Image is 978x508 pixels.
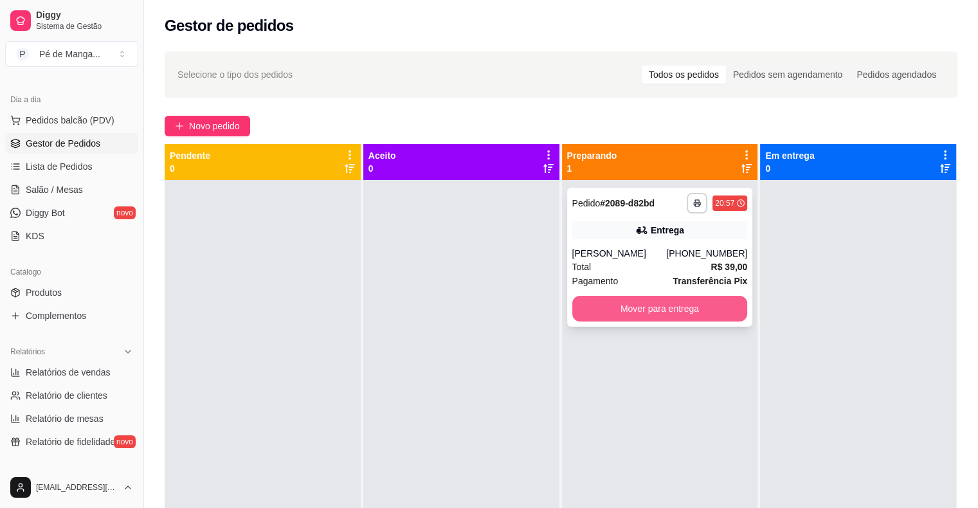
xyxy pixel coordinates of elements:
[711,262,747,272] strong: R$ 39,00
[5,179,138,200] a: Salão / Mesas
[765,162,814,175] p: 0
[5,41,138,67] button: Select a team
[5,282,138,303] a: Produtos
[5,226,138,246] a: KDS
[26,389,107,402] span: Relatório de clientes
[26,230,44,242] span: KDS
[5,385,138,406] a: Relatório de clientes
[175,122,184,131] span: plus
[26,412,104,425] span: Relatório de mesas
[572,198,601,208] span: Pedido
[673,276,747,286] strong: Transferência Pix
[36,482,118,493] span: [EMAIL_ADDRESS][DOMAIN_NAME]
[177,68,293,82] span: Selecione o tipo dos pedidos
[567,149,617,162] p: Preparando
[26,206,65,219] span: Diggy Bot
[26,286,62,299] span: Produtos
[5,89,138,110] div: Dia a dia
[572,274,619,288] span: Pagamento
[765,149,814,162] p: Em entrega
[572,296,748,322] button: Mover para entrega
[5,110,138,131] button: Pedidos balcão (PDV)
[572,247,667,260] div: [PERSON_NAME]
[600,198,655,208] strong: # 2089-d82bd
[368,162,396,175] p: 0
[5,408,138,429] a: Relatório de mesas
[5,262,138,282] div: Catálogo
[26,435,115,448] span: Relatório de fidelidade
[5,133,138,154] a: Gestor de Pedidos
[651,224,684,237] div: Entrega
[642,66,726,84] div: Todos os pedidos
[5,305,138,326] a: Complementos
[5,431,138,452] a: Relatório de fidelidadenovo
[715,198,734,208] div: 20:57
[26,183,83,196] span: Salão / Mesas
[726,66,849,84] div: Pedidos sem agendamento
[36,21,133,32] span: Sistema de Gestão
[5,156,138,177] a: Lista de Pedidos
[26,366,111,379] span: Relatórios de vendas
[368,149,396,162] p: Aceito
[26,160,93,173] span: Lista de Pedidos
[5,203,138,223] a: Diggy Botnovo
[16,48,29,60] span: P
[189,119,240,133] span: Novo pedido
[5,5,138,36] a: DiggySistema de Gestão
[10,347,45,357] span: Relatórios
[39,48,100,60] div: Pé de Manga ...
[849,66,943,84] div: Pedidos agendados
[165,116,250,136] button: Novo pedido
[572,260,592,274] span: Total
[170,162,210,175] p: 0
[5,472,138,503] button: [EMAIL_ADDRESS][DOMAIN_NAME]
[36,10,133,21] span: Diggy
[26,309,86,322] span: Complementos
[5,362,138,383] a: Relatórios de vendas
[26,114,114,127] span: Pedidos balcão (PDV)
[165,15,294,36] h2: Gestor de pedidos
[170,149,210,162] p: Pendente
[666,247,747,260] div: [PHONE_NUMBER]
[567,162,617,175] p: 1
[26,137,100,150] span: Gestor de Pedidos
